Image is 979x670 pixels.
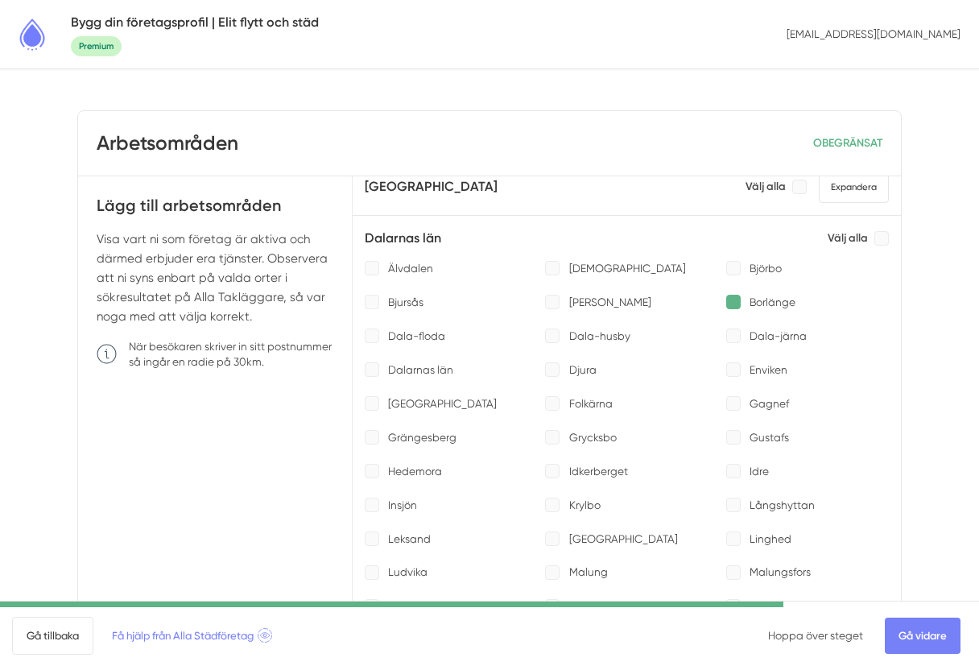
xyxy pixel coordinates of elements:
p: Nås [750,598,769,614]
p: Dala-husby [569,329,630,344]
p: Malungsfors [750,565,811,580]
a: Gå vidare [885,618,960,654]
h5: Dalarnas län [365,228,441,249]
p: [PERSON_NAME] [569,598,651,614]
p: Grycksbo [569,430,617,445]
a: Hoppa över steget [768,629,863,642]
p: [PERSON_NAME] [569,295,651,310]
p: Hedemora [388,464,442,479]
p: Folkärna [569,396,613,412]
p: Visa vart ni som företag är aktiva och därmed erbjuder era tjänster. Observera att ni syns enbart... [97,230,333,327]
p: Enviken [750,362,787,378]
p: Dalarnas län [388,362,453,378]
p: Malung [569,565,608,580]
h5: Bygg din företagsprofil | Elit flytt och städ [71,12,319,33]
h3: Arbetsområden [97,130,238,158]
span: Få hjälp från Alla Städföretag [112,627,272,644]
p: Bjursås [388,295,423,310]
p: Älvdalen [388,261,433,276]
p: Långshyttan [750,498,815,513]
h5: [GEOGRAPHIC_DATA] [365,176,498,197]
p: [EMAIL_ADDRESS][DOMAIN_NAME] [781,20,967,48]
span: Premium [71,36,122,56]
p: [GEOGRAPHIC_DATA] [388,396,497,412]
p: Björbo [750,261,782,276]
img: Alla Städföretag [12,14,52,55]
p: Gagnef [750,396,789,412]
a: Gå tillbaka [12,617,93,655]
p: När besökaren skriver in sitt postnummer så ingår en radie på 30km. [129,339,333,370]
p: Ludvika [388,565,428,580]
p: Linghed [750,531,791,547]
span: Expandera [819,171,889,203]
p: Dala-floda [388,329,445,344]
p: Borlänge [750,295,795,310]
p: Idre [750,464,769,479]
p: [DEMOGRAPHIC_DATA] [569,261,686,276]
p: Dala-järna [750,329,807,344]
span: OBEGRÄNSAT [813,136,882,149]
p: Gustafs [750,430,789,445]
p: Mockfjärd [388,598,439,614]
p: Djura [569,362,597,378]
p: Leksand [388,531,431,547]
p: Grängesberg [388,430,456,445]
h4: Lägg till arbetsområden [97,195,333,230]
p: Idkerberget [569,464,628,479]
p: [GEOGRAPHIC_DATA] [569,531,678,547]
p: Krylbo [569,498,601,513]
p: Välj alla [746,179,786,194]
p: Välj alla [828,230,868,246]
p: Insjön [388,498,417,513]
